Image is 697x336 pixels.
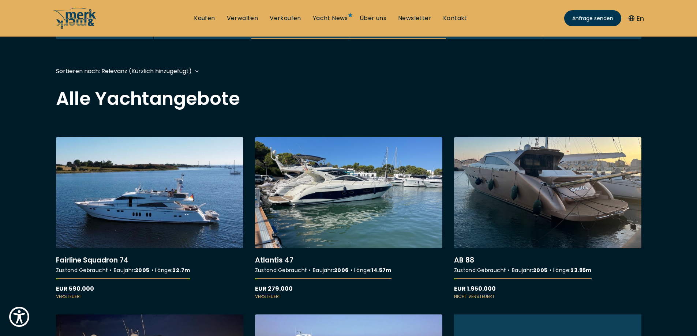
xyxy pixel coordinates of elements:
[56,90,641,108] h2: Alle Yachtangebote
[227,14,258,22] a: Verwalten
[194,14,215,22] a: Kaufen
[564,10,621,26] a: Anfrage senden
[454,137,641,300] a: More details aboutAB 88
[629,14,644,23] button: En
[7,305,31,329] button: Show Accessibility Preferences
[443,14,467,22] a: Kontakt
[255,137,442,300] a: More details aboutAtlantis 47
[56,67,192,76] div: Sortieren nach: Relevanz (Kürzlich hinzugefügt)
[360,14,386,22] a: Über uns
[572,15,613,22] span: Anfrage senden
[313,14,348,22] a: Yacht News
[398,14,431,22] a: Newsletter
[56,137,243,300] a: More details aboutFairline Squadron 74
[270,14,301,22] a: Verkaufen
